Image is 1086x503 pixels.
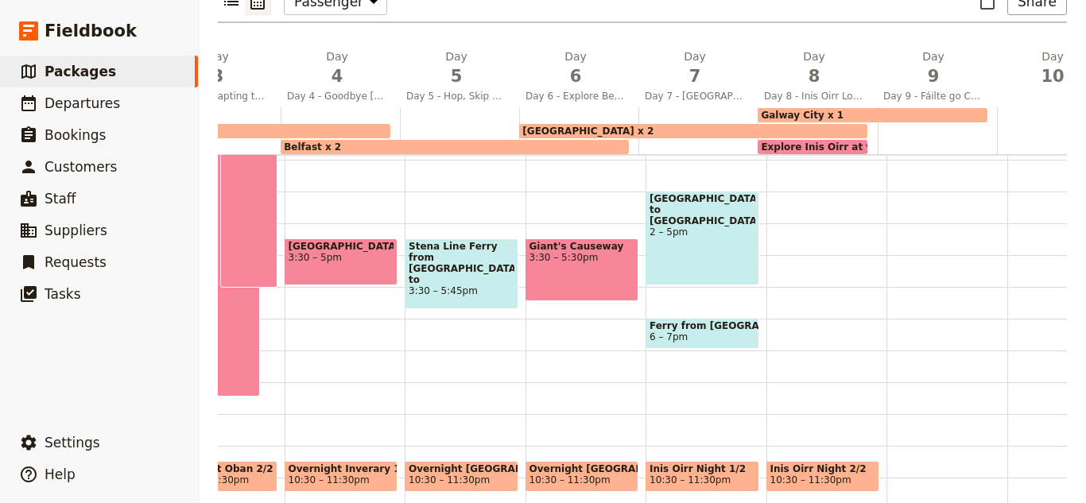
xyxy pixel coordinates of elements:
span: 3:30 – 5:30pm [529,252,635,263]
span: 9 [883,64,983,88]
button: Day5Day 5 - Hop, Skip and Jump Over the Irish Sea to [GEOGRAPHIC_DATA] - Slán [GEOGRAPHIC_DATA]! [400,48,519,107]
span: Day 3 - Adapting to Island Life [161,90,274,103]
div: Giant's Causeway3:30 – 5:30pm [526,238,639,301]
span: Overnight [GEOGRAPHIC_DATA] 1/2 [409,463,514,474]
span: Packages [45,64,116,79]
span: 7 [645,64,745,88]
span: Day 5 - Hop, Skip and Jump Over the Irish Sea to [GEOGRAPHIC_DATA] - Slán [GEOGRAPHIC_DATA]! [400,90,513,103]
span: 8 [764,64,864,88]
span: 3:30 – 5pm [289,252,394,263]
span: Customers [45,159,117,175]
span: 6 – 7pm [650,331,688,342]
span: Day 9 - Fáilte go Cathair na [GEOGRAPHIC_DATA] - Welcome to [GEOGRAPHIC_DATA] [877,90,990,103]
button: Day3Day 3 - Adapting to Island Life [161,48,281,107]
span: Day 6 - Explore Belfast Day [519,90,632,103]
div: Galway City x 1 [758,108,987,122]
button: Day8Day 8 - Inis Oirr Local Day [758,48,877,107]
span: Overnight Inverary 1/1 [289,463,394,474]
div: Inis Oirr Night 1/210:30 – 11:30pm [646,461,759,492]
span: Belfast x 2 [284,141,341,153]
div: Overnight [GEOGRAPHIC_DATA] 2/210:30 – 11:30pm [526,461,639,492]
span: [GEOGRAPHIC_DATA] x 2 [522,126,654,137]
span: Staff [45,191,76,207]
span: Overnight Oban 2/2 [168,463,273,474]
button: Day6Day 6 - Explore Belfast Day [519,48,638,107]
div: [GEOGRAPHIC_DATA]3:30 – 5pm [285,238,398,285]
span: Help [45,466,76,482]
span: 5 [406,64,506,88]
div: Overnight Inverary 1/110:30 – 11:30pm [285,461,398,492]
span: Bookings [45,127,106,143]
span: 3 [168,64,268,88]
span: Day 7 - [GEOGRAPHIC_DATA] - [GEOGRAPHIC_DATA] [638,90,751,103]
span: [GEOGRAPHIC_DATA] [289,241,394,252]
div: Explore Inis Oirr at your own leisure [758,140,867,154]
div: [GEOGRAPHIC_DATA] x 2 [519,124,867,138]
div: Stena Line Ferry from [GEOGRAPHIC_DATA] to [GEOGRAPHIC_DATA]3:30 – 5:45pm [405,238,518,309]
div: Inis Oirr Night 2/210:30 – 11:30pm [766,461,880,492]
span: 10:30 – 11:30pm [650,474,731,486]
span: 3:30 – 5:45pm [409,285,514,296]
div: Overnight Oban 2/210:30 – 11:30pm [164,461,277,492]
div: Overnight [GEOGRAPHIC_DATA] 1/210:30 – 11:30pm [405,461,518,492]
button: Day7Day 7 - [GEOGRAPHIC_DATA] - [GEOGRAPHIC_DATA] [638,48,758,107]
h2: Day [526,48,626,88]
span: 10:30 – 11:30pm [529,474,611,486]
span: Stena Line Ferry from [GEOGRAPHIC_DATA] to [GEOGRAPHIC_DATA] [409,241,514,285]
span: 10:30 – 11:30pm [289,474,370,486]
button: Day9Day 9 - Fáilte go Cathair na [GEOGRAPHIC_DATA] - Welcome to [GEOGRAPHIC_DATA] [877,48,996,107]
div: [GEOGRAPHIC_DATA] to [GEOGRAPHIC_DATA]2 – 5pm [646,191,759,285]
span: Day 4 - Goodbye [PERSON_NAME], Hello Inveraray [281,90,394,103]
h2: Day [645,48,745,88]
span: Galway City x 1 [761,110,844,121]
span: Giant's Causeway [529,241,635,252]
div: Ferry from [GEOGRAPHIC_DATA] to Inis Oirr6 – 7pm [646,318,759,349]
h2: Day [406,48,506,88]
span: Suppliers [45,222,107,238]
span: Overnight [GEOGRAPHIC_DATA] 2/2 [529,463,635,474]
span: Inis Oirr Night 1/2 [650,463,755,474]
h2: Day [764,48,864,88]
span: 6 [526,64,626,88]
h2: Day [168,48,268,88]
span: 4 [287,64,387,88]
span: Settings [45,435,100,451]
span: 2 – 5pm [650,226,755,238]
span: Day 8 - Inis Oirr Local Day [758,90,871,103]
div: Isle of [PERSON_NAME] Day Tour9:55am – 5:05pm [220,61,277,288]
h2: Day [287,48,387,88]
span: Tasks [45,286,81,302]
span: Requests [45,254,107,270]
h2: Day [883,48,983,88]
span: 10:30 – 11:30pm [409,474,490,486]
div: Belfast x 2 [281,140,629,154]
span: [GEOGRAPHIC_DATA] to [GEOGRAPHIC_DATA] [650,193,755,226]
button: Day4Day 4 - Goodbye [PERSON_NAME], Hello Inveraray [281,48,400,107]
span: 10:30 – 11:30pm [770,474,851,486]
span: Fieldbook [45,19,137,43]
span: Departures [45,95,120,111]
span: Inis Oirr Night 2/2 [770,463,876,474]
span: Ferry from [GEOGRAPHIC_DATA] to Inis Oirr [650,320,755,331]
